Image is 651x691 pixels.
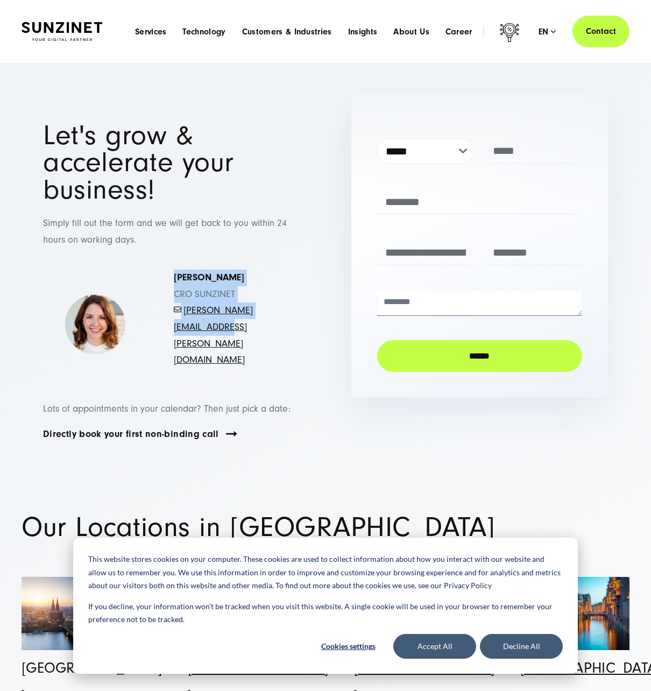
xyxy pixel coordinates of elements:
a: Services [135,26,167,37]
p: Lots of appointments in your calendar? Then just pick a date: [43,401,300,418]
div: Domain: [DOMAIN_NAME] [28,28,118,37]
a: Technology [182,26,225,37]
strong: [PERSON_NAME] [174,272,244,283]
button: Cookies settings [307,634,390,659]
button: Accept All [393,634,476,659]
span: Let's grow & accelerate your business! [43,119,234,206]
img: logo_orange.svg [17,17,26,26]
div: v 4.0.25 [30,17,53,26]
div: Keywords by Traffic [119,64,181,70]
p: If you decline, your information won’t be tracked when you visit this website. A single cookie wi... [88,600,563,626]
a: About Us [393,26,429,37]
p: CRO SUNZINET [174,270,278,369]
button: Decline All [480,634,563,659]
div: Domain Overview [41,64,96,70]
img: SUNZINET Full Service Digital Agentur [22,22,102,41]
a: Contact [572,16,629,47]
img: tab_domain_overview_orange.svg [29,62,38,71]
img: Simona Mayer - Head of Business Development - SUNZINET [65,294,125,355]
a: Career [445,26,472,37]
div: en [539,26,556,37]
img: tab_keywords_by_traffic_grey.svg [107,62,116,71]
span: Simply fill out the form and we will get back to you within 24 hours on working days. [43,217,287,245]
h3: [GEOGRAPHIC_DATA] [22,661,131,676]
img: website_grey.svg [17,28,26,37]
div: Cookie banner [73,538,578,674]
a: Customers & Industries [242,26,332,37]
a: Directly book your first non-binding call [43,428,219,440]
span: - [181,305,183,316]
img: Bild des Kölner Doms und der Rheinbrücke - digitalagentur Köln [22,577,131,650]
a: [PERSON_NAME][EMAIL_ADDRESS][PERSON_NAME][DOMAIN_NAME] [174,305,253,365]
h1: Our Locations in [GEOGRAPHIC_DATA] [22,514,629,541]
a: Insights [348,26,378,37]
p: This website stores cookies on your computer. These cookies are used to collect information about... [88,553,563,593]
